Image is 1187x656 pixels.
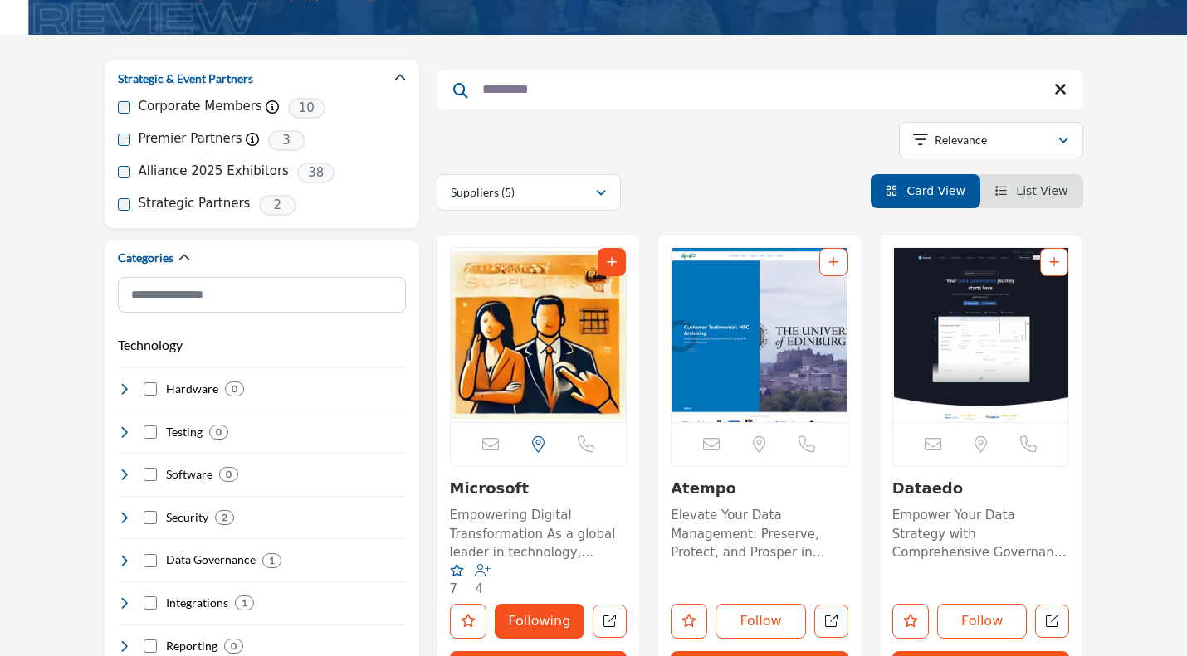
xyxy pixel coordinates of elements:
[222,512,227,523] b: 2
[235,595,254,610] div: 1 Results For Integrations
[166,638,217,654] h4: Reporting: Dynamic tools that convert raw data into actionable insights, tailored to aid decision...
[935,132,987,148] p: Relevance
[297,163,335,183] span: 38
[118,101,130,114] input: Corporate Members checkbox
[814,605,848,639] a: Open atempo in new tab
[139,129,242,148] label: Premier Partners
[219,467,238,482] div: 0 Results For Software
[886,184,965,197] a: View Card
[892,604,929,639] button: Like listing
[288,98,325,119] span: 10
[671,604,707,639] button: Like listing
[118,198,130,211] input: Strategic Partners checkbox
[451,248,627,422] img: Microsoft
[269,555,275,566] b: 1
[980,174,1083,208] li: List View
[892,502,1070,562] a: Empower Your Data Strategy with Comprehensive Governance Solutions for Higher Education. This com...
[166,595,228,611] h4: Integrations: Seamless and efficient system integrations tailored for the educational domain, ens...
[437,174,621,211] button: Suppliers (5)
[671,502,848,562] a: Elevate Your Data Management: Preserve, Protect, and Prosper in Higher Education and Beyond Speci...
[450,479,628,498] h3: Microsoft
[144,425,157,439] input: Select Testing checkbox
[593,605,627,639] a: Open microsoft in new tab
[871,174,980,208] li: Card View
[495,604,585,639] button: Following
[139,162,289,181] label: Alliance 2025 Exhibitors
[893,248,1069,422] img: Dataedo
[118,335,183,355] button: Technology
[450,506,628,562] p: Empowering Digital Transformation As a global leader in technology, Microsoft offers a range of p...
[231,640,237,652] b: 0
[225,381,244,396] div: 0 Results For Hardware
[899,122,1083,158] button: Relevance
[672,248,848,422] img: Atempo
[139,97,262,116] label: Corporate Members
[671,506,848,562] p: Elevate Your Data Management: Preserve, Protect, and Prosper in Higher Education and Beyond Speci...
[166,466,212,483] h4: Software: Software solutions
[475,581,483,596] span: 4
[216,426,222,438] b: 0
[892,506,1070,562] p: Empower Your Data Strategy with Comprehensive Governance Solutions for Higher Education. This com...
[451,184,515,201] p: Suppliers (5)
[450,479,530,497] a: Microsoft
[671,479,736,497] a: Atempo
[118,250,173,266] h2: Categories
[892,479,1070,498] h3: Dataedo
[475,562,494,599] div: Followers
[450,581,458,596] span: 7
[906,184,965,197] span: Card View
[215,510,234,525] div: 2 Results For Security
[209,425,228,440] div: 0 Results For Testing
[232,383,237,395] b: 0
[242,597,247,609] b: 1
[437,70,1083,109] input: Search Keyword
[1049,255,1059,269] a: Add To List
[144,468,157,481] input: Select Software checkbox
[259,195,296,216] span: 2
[893,248,1069,422] a: Open Listing in new tab
[937,604,1028,639] button: Follow
[144,639,157,653] input: Select Reporting checkbox
[226,469,232,480] b: 0
[828,255,838,269] a: Add To List
[144,382,157,396] input: Select Hardware checkbox
[118,277,406,313] input: Search Category
[118,166,130,178] input: Alliance 2025 Exhibitors checkbox
[995,184,1068,197] a: View List
[1035,605,1069,639] a: Open dataedo in new tab
[450,502,628,562] a: Empowering Digital Transformation As a global leader in technology, Microsoft offers a range of p...
[672,248,848,422] a: Open Listing in new tab
[671,479,848,498] h3: Atempo
[268,130,305,151] span: 3
[262,553,281,568] div: 1 Results For Data Governance
[166,552,256,568] h4: Data Governance: Robust systems ensuring data accuracy, consistency, and security, upholding the ...
[450,604,486,639] button: Like listing
[144,511,157,524] input: Select Security checkbox
[118,134,130,146] input: Premier Partners checkbox
[139,194,251,213] label: Strategic Partners
[450,564,464,576] i: Likes
[118,70,253,87] h2: Strategic & Event Partners
[716,604,806,639] button: Follow
[451,248,627,422] a: Open Listing in new tab
[166,424,203,440] h4: Testing: Testing
[607,255,617,269] a: Add To List
[224,639,243,654] div: 0 Results For Reporting
[144,596,157,610] input: Select Integrations checkbox
[144,554,157,567] input: Select Data Governance checkbox
[1016,184,1067,197] span: List View
[892,479,963,497] a: Dataedo
[166,381,218,397] h4: Hardware: Hardware Solutions
[166,509,208,526] h4: Security: Cutting-edge solutions ensuring the utmost protection of institutional data, preserving...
